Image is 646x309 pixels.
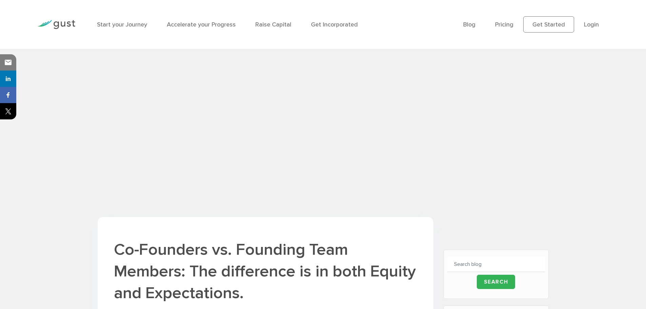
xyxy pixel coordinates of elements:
img: Gust Logo [37,20,75,29]
a: Blog [463,21,475,28]
h1: Co-Founders vs. Founding Team Members: The difference is in both Equity and Expectations. [114,239,417,304]
input: Search [477,275,515,289]
a: Login [584,21,599,28]
a: Accelerate your Progress [167,21,236,28]
input: Search blog [447,257,545,272]
a: Pricing [495,21,513,28]
a: Raise Capital [255,21,291,28]
a: Get Started [523,16,574,33]
a: Get Incorporated [311,21,358,28]
a: Start your Journey [97,21,147,28]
